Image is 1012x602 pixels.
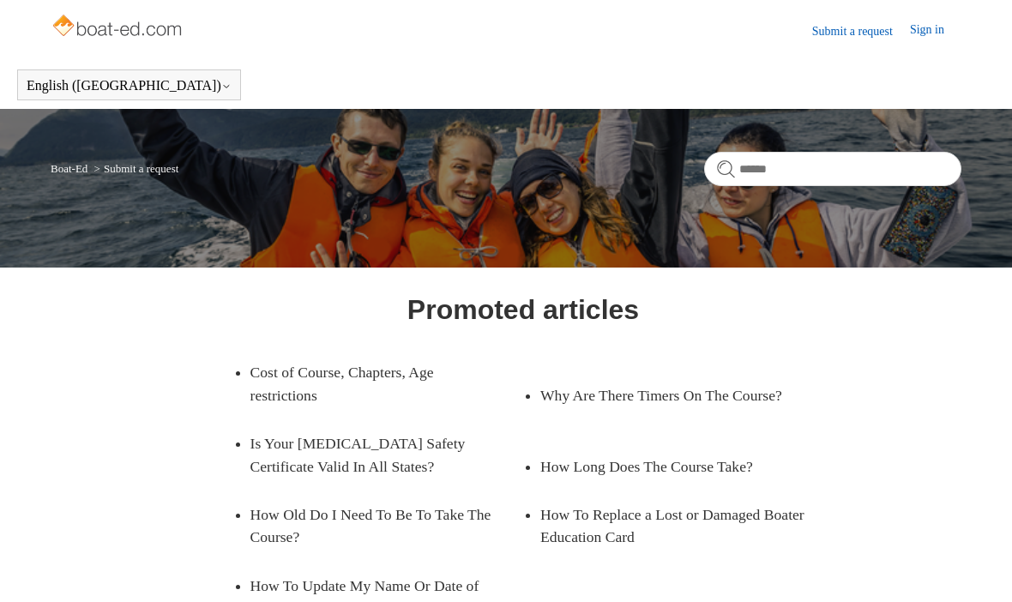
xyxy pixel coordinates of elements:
[812,22,910,40] a: Submit a request
[704,152,961,186] input: Search
[51,10,187,45] img: Boat-Ed Help Center home page
[910,21,961,41] a: Sign in
[540,371,787,419] a: Why Are There Timers On The Course?
[250,491,497,562] a: How Old Do I Need To Be To Take The Course?
[540,491,813,562] a: How To Replace a Lost or Damaged Boater Education Card
[51,162,91,175] li: Boat-Ed
[91,162,179,175] li: Submit a request
[540,442,787,491] a: How Long Does The Course Take?
[27,78,232,93] button: English ([GEOGRAPHIC_DATA])
[51,162,87,175] a: Boat-Ed
[955,545,999,589] div: Live chat
[407,289,639,330] h1: Promoted articles
[250,419,523,491] a: Is Your [MEDICAL_DATA] Safety Certificate Valid In All States?
[250,348,497,419] a: Cost of Course, Chapters, Age restrictions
